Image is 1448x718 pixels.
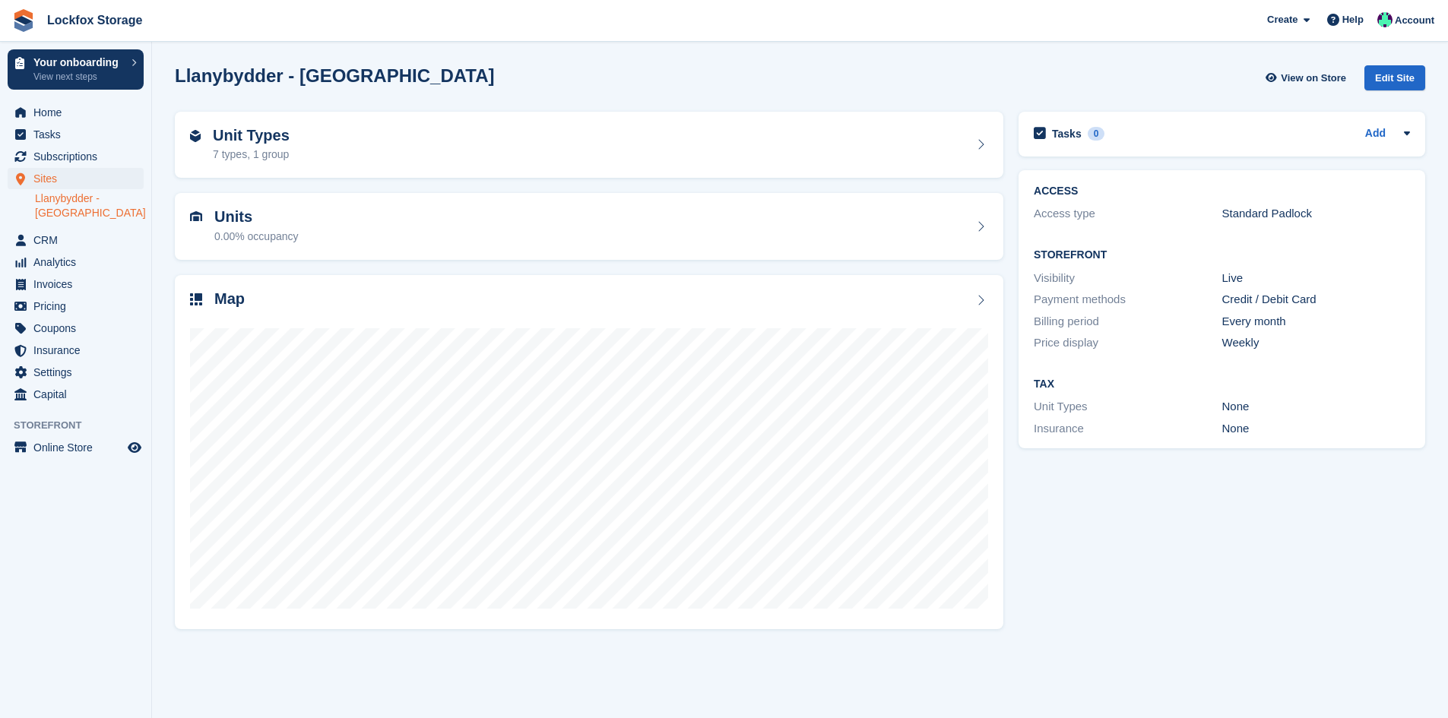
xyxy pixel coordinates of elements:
span: Help [1342,12,1364,27]
div: 0.00% occupancy [214,229,299,245]
span: Pricing [33,296,125,317]
a: menu [8,384,144,405]
a: menu [8,168,144,189]
h2: Llanybydder - [GEOGRAPHIC_DATA] [175,65,494,86]
div: Price display [1034,334,1221,352]
span: Coupons [33,318,125,339]
div: Credit / Debit Card [1222,291,1410,308]
span: Subscriptions [33,146,125,167]
div: Edit Site [1364,65,1425,90]
div: Access type [1034,205,1221,223]
a: menu [8,318,144,339]
div: Insurance [1034,420,1221,438]
a: menu [8,274,144,295]
a: Your onboarding View next steps [8,49,144,90]
div: Every month [1222,313,1410,331]
div: None [1222,398,1410,416]
span: Home [33,102,125,123]
a: Llanybydder - [GEOGRAPHIC_DATA] [35,191,144,220]
h2: Tasks [1052,127,1082,141]
h2: Units [214,208,299,226]
div: Unit Types [1034,398,1221,416]
a: menu [8,362,144,383]
span: Sites [33,168,125,189]
a: Edit Site [1364,65,1425,96]
img: map-icn-33ee37083ee616e46c38cad1a60f524a97daa1e2b2c8c0bc3eb3415660979fc1.svg [190,293,202,305]
img: unit-type-icn-2b2737a686de81e16bb02015468b77c625bbabd49415b5ef34ead5e3b44a266d.svg [190,130,201,142]
div: Visibility [1034,270,1221,287]
a: View on Store [1263,65,1352,90]
a: menu [8,102,144,123]
a: menu [8,437,144,458]
h2: Unit Types [213,127,290,144]
h2: Tax [1034,378,1410,391]
div: 0 [1088,127,1105,141]
h2: Storefront [1034,249,1410,261]
h2: ACCESS [1034,185,1410,198]
a: Map [175,275,1003,630]
p: Your onboarding [33,57,124,68]
span: Analytics [33,251,125,273]
a: Add [1365,125,1386,143]
span: Tasks [33,124,125,145]
span: Create [1267,12,1297,27]
a: menu [8,251,144,273]
span: Invoices [33,274,125,295]
span: Online Store [33,437,125,458]
a: Units 0.00% occupancy [175,193,1003,260]
span: CRM [33,229,125,251]
div: Live [1222,270,1410,287]
img: stora-icon-8386f47178a22dfd0bd8f6a31ec36ba5ce8667c1dd55bd0f319d3a0aa187defe.svg [12,9,35,32]
a: Lockfox Storage [41,8,148,33]
img: Buddug Shepherd [1377,12,1393,27]
a: Unit Types 7 types, 1 group [175,112,1003,179]
a: menu [8,124,144,145]
a: menu [8,340,144,361]
span: View on Store [1281,71,1346,86]
span: Capital [33,384,125,405]
span: Account [1395,13,1434,28]
img: unit-icn-7be61d7bf1b0ce9d3e12c5938cc71ed9869f7b940bace4675aadf7bd6d80202e.svg [190,211,202,222]
div: Standard Padlock [1222,205,1410,223]
div: Billing period [1034,313,1221,331]
span: Storefront [14,418,151,433]
span: Insurance [33,340,125,361]
div: 7 types, 1 group [213,147,290,163]
a: menu [8,146,144,167]
a: Preview store [125,438,144,457]
a: menu [8,229,144,251]
a: menu [8,296,144,317]
div: Payment methods [1034,291,1221,308]
p: View next steps [33,70,124,84]
div: Weekly [1222,334,1410,352]
h2: Map [214,290,245,308]
span: Settings [33,362,125,383]
div: None [1222,420,1410,438]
